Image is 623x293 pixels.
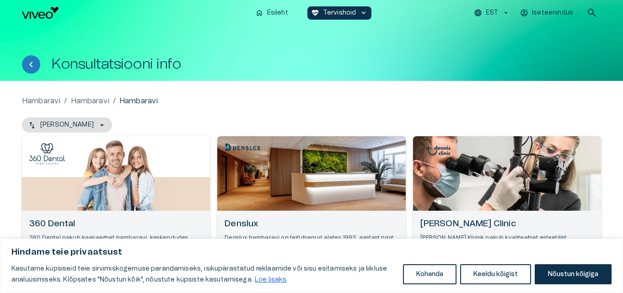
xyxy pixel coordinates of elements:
[22,7,59,19] img: Viveo logo
[267,8,288,18] p: Esileht
[532,8,573,18] p: Iseteenindus
[255,9,263,17] span: home
[22,55,40,74] button: Tagasi
[252,6,293,20] button: homeEsileht
[307,6,372,20] button: ecg_heartTervishoidkeyboard_arrow_down
[420,143,457,158] img: Dr. Dennis Clinic logo
[225,218,398,230] h6: Denslux
[311,9,319,17] span: ecg_heart
[486,8,498,18] p: EST
[420,218,594,230] h6: [PERSON_NAME] Clinic
[64,96,67,107] p: /
[583,4,601,22] button: open search modal
[22,117,112,133] button: [PERSON_NAME]
[29,143,65,165] img: 360 Dental logo
[535,264,612,284] button: Nõustun kõigiga
[224,143,261,151] img: Denslux logo
[11,247,612,258] p: Hindame teie privaatsust
[360,9,368,17] span: keyboard_arrow_down
[473,6,511,20] button: EST
[254,276,287,283] a: Loe lisaks
[11,263,396,285] p: Kasutame küpsiseid teie sirvimiskogemuse parandamiseks, isikupärastatud reklaamide või sisu esita...
[586,7,597,18] span: search
[29,234,203,266] p: 360 Dental pakub kaasaegset hambaravi, keskendudes esteetikale ja innovatsioonile. Meie teenuste ...
[519,6,575,20] button: Iseteenindus
[460,264,531,284] button: Keeldu kõigist
[225,234,398,266] p: Denslux hambaravi on tegutsenud alates 1993. aastast ning pakub laia valikut teenuseid nii lastel...
[113,96,116,107] p: /
[22,96,60,107] a: Hambaravi
[119,96,158,107] p: Hambaravi
[47,7,60,15] span: Help
[40,120,94,130] p: [PERSON_NAME]
[29,218,203,230] h6: 360 Dental
[323,8,356,18] p: Tervishoid
[51,56,181,72] h1: Konsultatsiooni info
[22,7,248,19] a: Navigate to homepage
[420,234,594,266] p: [PERSON_NAME] Kliinik pakub kvaliteetset esteetilist hambaravi ja juureravi, aidates taastada kau...
[403,264,457,284] button: Kohanda
[71,96,109,107] a: Hambaravi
